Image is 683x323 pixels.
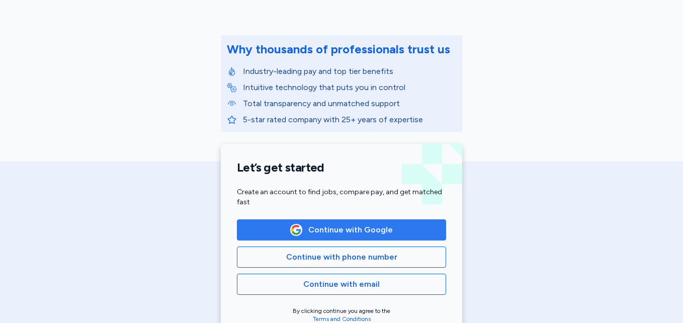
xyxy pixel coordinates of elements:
span: Continue with phone number [286,251,397,263]
div: Why thousands of professionals trust us [227,41,450,57]
p: Total transparency and unmatched support [243,98,456,110]
p: Industry-leading pay and top tier benefits [243,65,456,77]
div: Create an account to find jobs, compare pay, and get matched fast [237,187,446,207]
div: By clicking continue you agree to the [237,307,446,323]
button: Google LogoContinue with Google [237,219,446,240]
h1: Let’s get started [237,160,446,175]
p: 5-star rated company with 25+ years of expertise [243,114,456,126]
span: Continue with Google [308,224,393,236]
button: Continue with email [237,274,446,295]
img: Google Logo [291,224,302,235]
button: Continue with phone number [237,247,446,268]
p: Intuitive technology that puts you in control [243,82,456,94]
a: Terms and Conditions [313,315,371,322]
span: Continue with email [303,278,380,290]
